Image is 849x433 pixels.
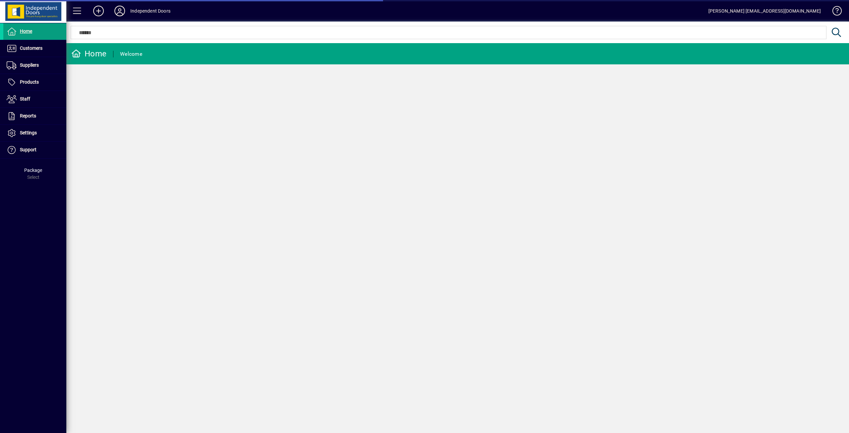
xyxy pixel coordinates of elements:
[24,168,42,173] span: Package
[3,108,66,124] a: Reports
[130,6,170,16] div: Independent Doors
[88,5,109,17] button: Add
[20,45,42,51] span: Customers
[3,40,66,57] a: Customers
[3,142,66,158] a: Support
[20,130,37,135] span: Settings
[3,91,66,108] a: Staff
[20,113,36,118] span: Reports
[3,57,66,74] a: Suppliers
[708,6,821,16] div: [PERSON_NAME] [EMAIL_ADDRESS][DOMAIN_NAME]
[120,49,142,59] div: Welcome
[827,1,841,23] a: Knowledge Base
[20,96,30,102] span: Staff
[20,147,36,152] span: Support
[109,5,130,17] button: Profile
[71,48,106,59] div: Home
[20,79,39,85] span: Products
[3,125,66,141] a: Settings
[20,62,39,68] span: Suppliers
[3,74,66,91] a: Products
[20,29,32,34] span: Home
